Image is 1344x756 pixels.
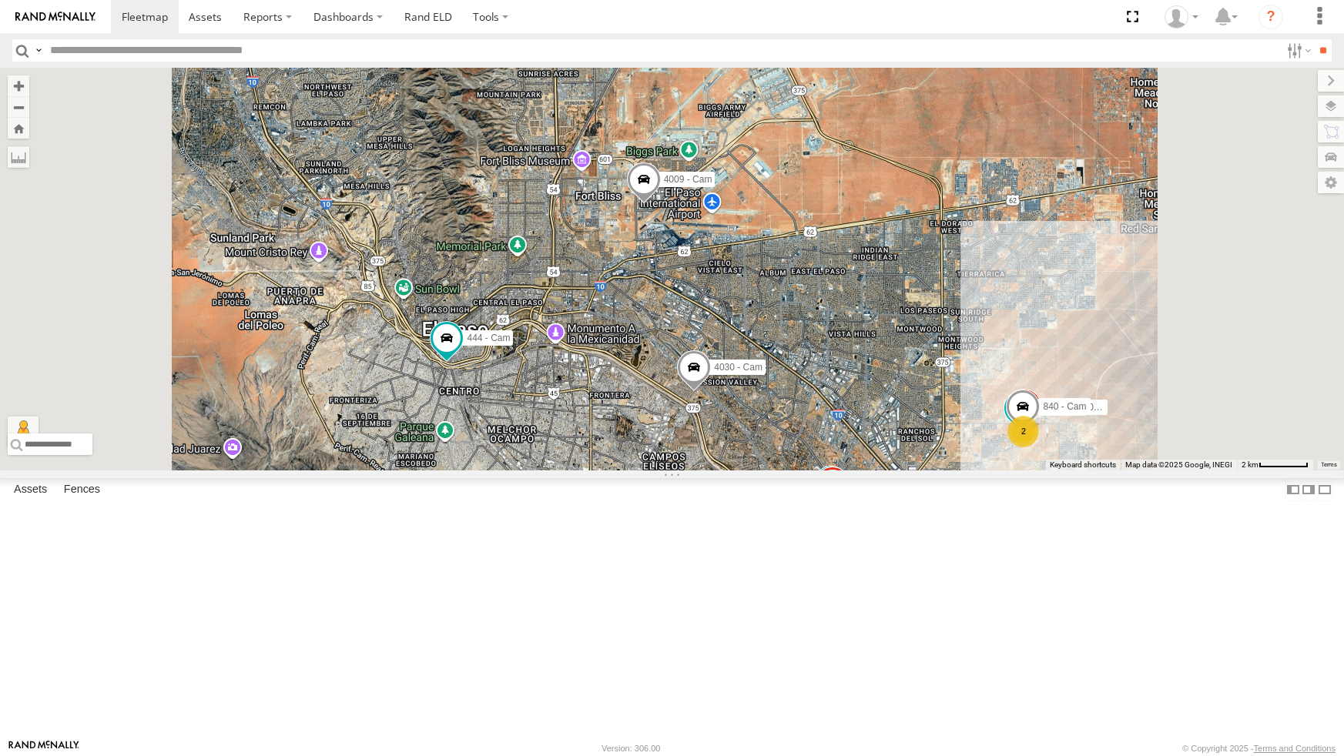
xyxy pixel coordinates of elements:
div: Armando Sotelo [1159,5,1204,28]
img: rand-logo.svg [15,12,96,22]
span: 4030 - Cam [714,362,762,373]
label: Search Query [32,39,45,62]
button: Zoom in [8,75,29,96]
a: Terms and Conditions [1254,744,1336,753]
span: 840 - Cam [1043,401,1086,412]
label: Search Filter Options [1281,39,1314,62]
span: 4009 - Cam [663,174,712,185]
button: Zoom Home [8,118,29,139]
label: Hide Summary Table [1317,478,1332,500]
span: 444 - Cam [467,333,510,343]
div: 4 [1007,416,1038,447]
label: Measure [8,146,29,168]
span: 2 km [1242,460,1259,469]
button: Map Scale: 2 km per 61 pixels [1237,460,1313,470]
label: Dock Summary Table to the Right [1301,478,1316,500]
div: Version: 306.00 [602,744,660,753]
label: Fences [56,479,108,500]
div: © Copyright 2025 - [1182,744,1336,753]
label: Map Settings [1318,172,1344,193]
button: Zoom out [8,96,29,118]
a: Visit our Website [8,741,79,756]
label: Dock Summary Table to the Left [1285,478,1301,500]
label: Assets [6,479,55,500]
button: Keyboard shortcuts [1050,460,1116,470]
button: Drag Pegman onto the map to open Street View [8,416,39,447]
div: 2 [1008,416,1039,447]
a: Terms (opens in new tab) [1321,462,1337,468]
i: ? [1259,5,1283,29]
span: Map data ©2025 Google, INEGI [1125,460,1232,469]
